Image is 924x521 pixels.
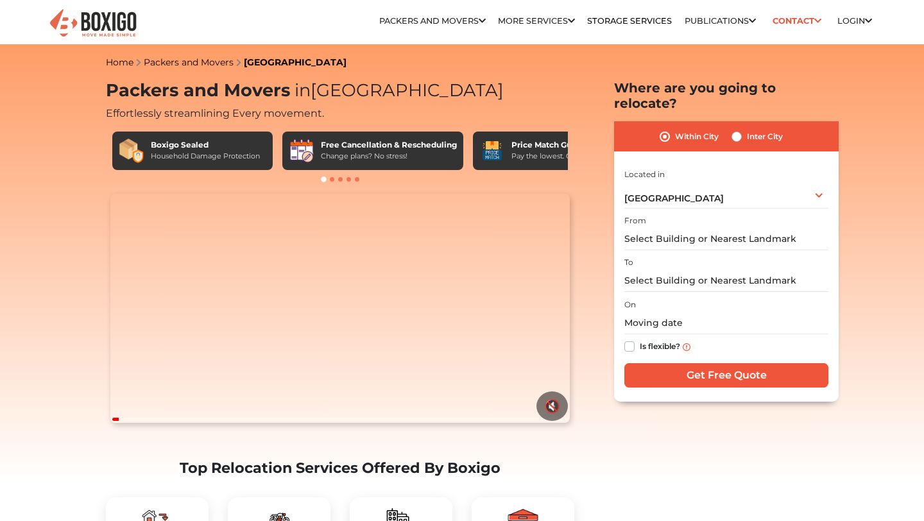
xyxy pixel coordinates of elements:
[536,391,568,421] button: 🔇
[106,56,133,68] a: Home
[614,80,839,111] h2: Where are you going to relocate?
[106,459,574,477] h2: Top Relocation Services Offered By Boxigo
[624,257,633,268] label: To
[144,56,234,68] a: Packers and Movers
[290,80,504,101] span: [GEOGRAPHIC_DATA]
[624,363,828,388] input: Get Free Quote
[511,151,609,162] div: Pay the lowest. Guaranteed!
[48,8,138,39] img: Boxigo
[110,194,569,423] video: Your browser does not support the video tag.
[289,138,314,164] img: Free Cancellation & Rescheduling
[151,139,260,151] div: Boxigo Sealed
[768,11,825,31] a: Contact
[321,139,457,151] div: Free Cancellation & Rescheduling
[511,139,609,151] div: Price Match Guarantee
[151,151,260,162] div: Household Damage Protection
[624,299,636,311] label: On
[295,80,311,101] span: in
[624,215,646,226] label: From
[119,138,144,164] img: Boxigo Sealed
[640,339,680,352] label: Is flexible?
[479,138,505,164] img: Price Match Guarantee
[106,80,574,101] h1: Packers and Movers
[587,16,672,26] a: Storage Services
[624,269,828,292] input: Select Building or Nearest Landmark
[675,129,719,144] label: Within City
[244,56,346,68] a: [GEOGRAPHIC_DATA]
[624,192,724,204] span: [GEOGRAPHIC_DATA]
[321,151,457,162] div: Change plans? No stress!
[106,107,324,119] span: Effortlessly streamlining Every movement.
[624,312,828,334] input: Moving date
[624,228,828,250] input: Select Building or Nearest Landmark
[379,16,486,26] a: Packers and Movers
[837,16,872,26] a: Login
[624,169,665,180] label: Located in
[683,343,690,351] img: info
[498,16,575,26] a: More services
[747,129,783,144] label: Inter City
[685,16,756,26] a: Publications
